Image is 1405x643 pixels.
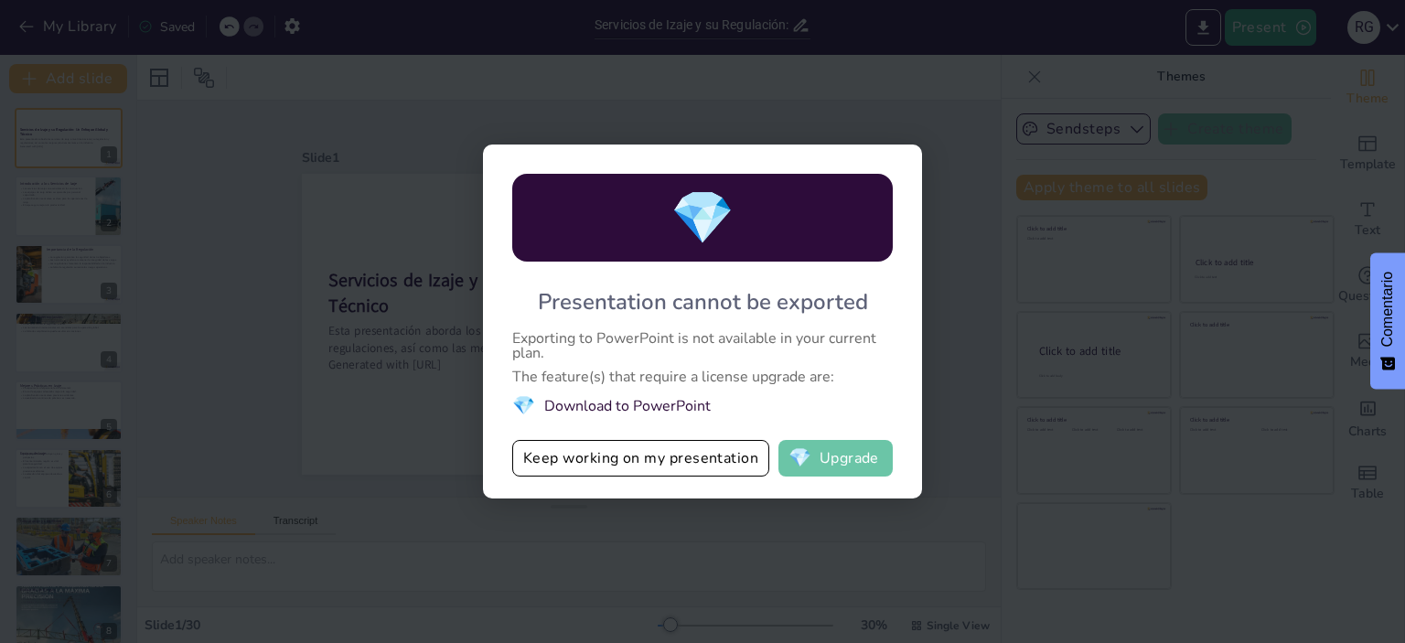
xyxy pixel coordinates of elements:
[512,440,769,477] button: Keep working on my presentation
[512,331,893,360] div: Exporting to PowerPoint is not available in your current plan.
[512,393,893,418] li: Download to PowerPoint
[1379,272,1395,348] font: Comentario
[670,183,735,253] span: diamond
[1370,253,1405,390] button: Comentarios - Mostrar encuesta
[778,440,893,477] button: diamondUpgrade
[512,393,535,418] span: diamond
[788,449,811,467] span: diamond
[538,287,868,316] div: Presentation cannot be exported
[512,370,893,384] div: The feature(s) that require a license upgrade are:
